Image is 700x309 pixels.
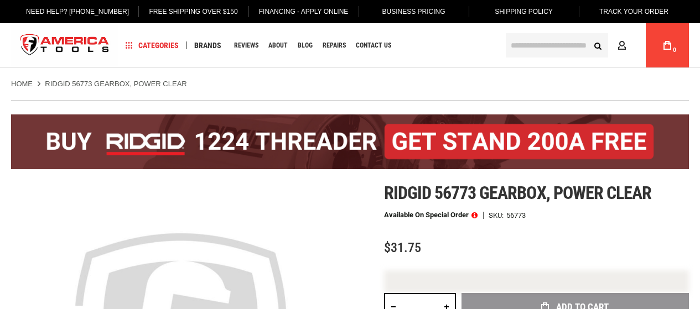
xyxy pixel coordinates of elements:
strong: RIDGID 56773 GEARBOX, POWER CLEAR [45,80,186,88]
span: About [268,42,288,49]
a: About [263,38,293,53]
a: 0 [657,23,678,67]
a: Repairs [318,38,351,53]
span: Ridgid 56773 gearbox, power clear [384,182,651,203]
img: BOGO: Buy the RIDGID® 1224 Threader (26092), get the 92467 200A Stand FREE! [11,114,689,169]
strong: SKU [489,212,506,219]
img: America Tools [11,25,118,66]
button: Search [587,35,608,56]
a: Categories [121,38,184,53]
span: Reviews [234,42,258,49]
span: Blog [298,42,313,49]
a: Home [11,79,33,89]
a: Reviews [229,38,263,53]
span: Categories [126,41,179,49]
span: Repairs [323,42,346,49]
a: store logo [11,25,118,66]
div: 56773 [506,212,526,219]
span: Brands [194,41,221,49]
a: Contact Us [351,38,396,53]
a: Brands [189,38,226,53]
a: Blog [293,38,318,53]
span: 0 [673,47,676,53]
span: $31.75 [384,240,421,255]
span: Shipping Policy [495,8,553,15]
p: Available on Special Order [384,211,478,219]
span: Contact Us [356,42,391,49]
